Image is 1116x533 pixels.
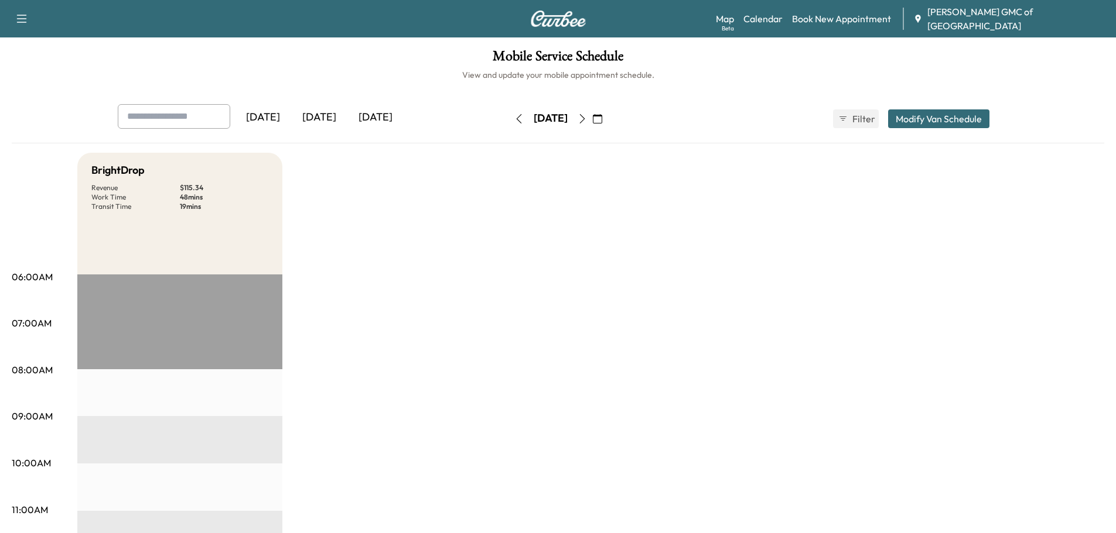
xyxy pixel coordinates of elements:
[852,112,873,126] span: Filter
[12,409,53,423] p: 09:00AM
[91,202,180,211] p: Transit Time
[180,183,268,192] p: $ 115.34
[235,104,291,131] div: [DATE]
[534,111,568,126] div: [DATE]
[91,192,180,202] p: Work Time
[833,109,879,128] button: Filter
[291,104,347,131] div: [DATE]
[888,109,989,128] button: Modify Van Schedule
[91,162,145,178] h5: BrightDrop
[12,503,48,517] p: 11:00AM
[530,11,586,27] img: Curbee Logo
[12,69,1104,81] h6: View and update your mobile appointment schedule.
[716,12,734,26] a: MapBeta
[91,183,180,192] p: Revenue
[12,456,51,470] p: 10:00AM
[180,202,268,211] p: 19 mins
[347,104,404,131] div: [DATE]
[180,192,268,202] p: 48 mins
[12,49,1104,69] h1: Mobile Service Schedule
[722,24,734,33] div: Beta
[743,12,783,26] a: Calendar
[12,316,52,330] p: 07:00AM
[12,363,53,377] p: 08:00AM
[927,5,1107,33] span: [PERSON_NAME] GMC of [GEOGRAPHIC_DATA]
[12,270,53,284] p: 06:00AM
[792,12,891,26] a: Book New Appointment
